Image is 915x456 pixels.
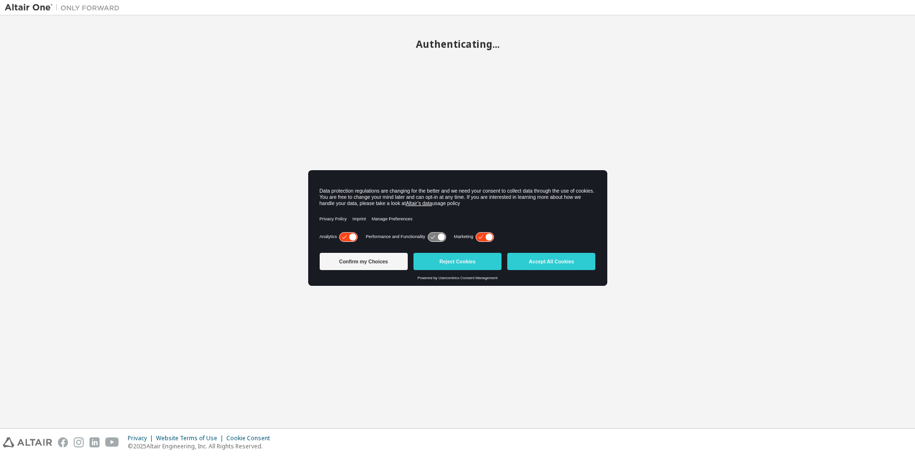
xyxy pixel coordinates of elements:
[128,442,276,450] p: © 2025 Altair Engineering, Inc. All Rights Reserved.
[58,437,68,447] img: facebook.svg
[156,434,226,442] div: Website Terms of Use
[105,437,119,447] img: youtube.svg
[5,3,124,12] img: Altair One
[89,437,100,447] img: linkedin.svg
[5,38,910,50] h2: Authenticating...
[128,434,156,442] div: Privacy
[74,437,84,447] img: instagram.svg
[226,434,276,442] div: Cookie Consent
[3,437,52,447] img: altair_logo.svg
